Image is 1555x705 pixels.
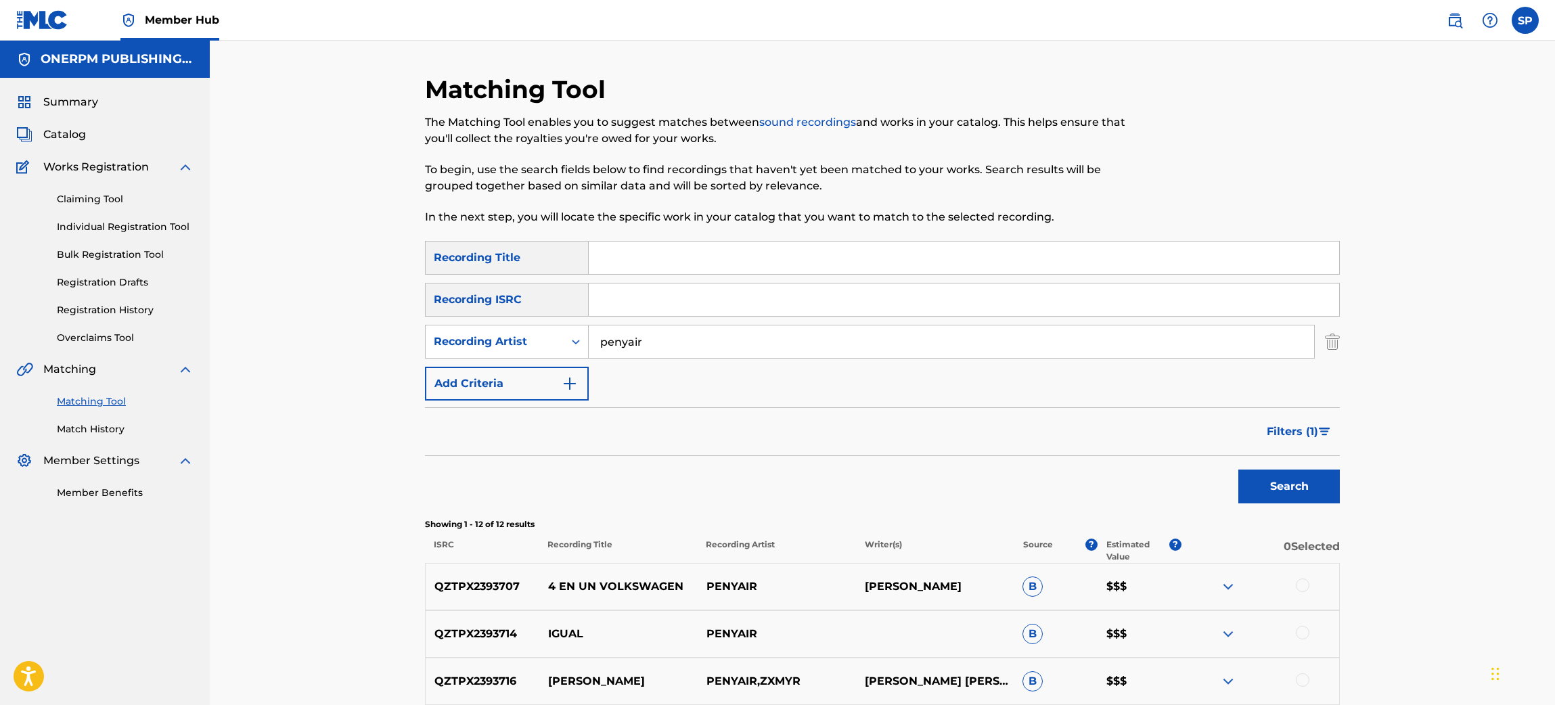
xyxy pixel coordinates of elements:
a: Bulk Registration Tool [57,248,194,262]
span: B [1022,624,1043,644]
img: Summary [16,94,32,110]
p: Recording Title [539,539,697,563]
img: Catalog [16,127,32,143]
p: In the next step, you will locate the specific work in your catalog that you want to match to the... [425,209,1129,225]
a: Overclaims Tool [57,331,194,345]
span: Member Hub [145,12,219,28]
div: Help [1477,7,1504,34]
a: SummarySummary [16,94,98,110]
p: PENYAIR [697,626,855,642]
p: The Matching Tool enables you to suggest matches between and works in your catalog. This helps en... [425,114,1129,147]
img: Top Rightsholder [120,12,137,28]
p: PENYAIR,ZXMYR [697,673,855,689]
a: CatalogCatalog [16,127,86,143]
img: Accounts [16,51,32,68]
a: Registration History [57,303,194,317]
span: Member Settings [43,453,139,469]
p: 0 Selected [1181,539,1340,563]
button: Search [1238,470,1340,503]
p: $$$ [1098,626,1181,642]
a: Registration Drafts [57,275,194,290]
img: MLC Logo [16,10,68,30]
img: expand [177,453,194,469]
h2: Matching Tool [425,74,612,105]
p: Recording Artist [697,539,855,563]
p: ISRC [425,539,539,563]
p: $$$ [1098,673,1181,689]
a: sound recordings [759,116,856,129]
span: B [1022,671,1043,691]
div: Arrastrar [1491,654,1500,694]
p: $$$ [1098,578,1181,595]
p: IGUAL [539,626,698,642]
img: Delete Criterion [1325,325,1340,359]
span: Summary [43,94,98,110]
p: PENYAIR [697,578,855,595]
button: Add Criteria [425,367,589,401]
form: Search Form [425,241,1340,510]
p: QZTPX2393707 [426,578,539,595]
div: Recording Artist [434,334,556,350]
iframe: Chat Widget [1487,640,1555,705]
img: Matching [16,361,33,378]
p: Estimated Value [1106,539,1169,563]
p: [PERSON_NAME] [PERSON_NAME] [PERSON_NAME] [855,673,1014,689]
span: Catalog [43,127,86,143]
p: Writer(s) [855,539,1014,563]
p: Showing 1 - 12 of 12 results [425,518,1340,530]
span: Works Registration [43,159,149,175]
img: help [1482,12,1498,28]
span: Filters ( 1 ) [1267,424,1318,440]
img: Works Registration [16,159,34,175]
p: QZTPX2393716 [426,673,539,689]
span: Matching [43,361,96,378]
a: Claiming Tool [57,192,194,206]
img: filter [1319,428,1330,436]
img: search [1447,12,1463,28]
div: User Menu [1512,7,1539,34]
img: Member Settings [16,453,32,469]
p: [PERSON_NAME] [539,673,698,689]
img: expand [1220,673,1236,689]
span: ? [1085,539,1098,551]
a: Member Benefits [57,486,194,500]
button: Filters (1) [1259,415,1340,449]
h5: ONERPM PUBLISHING INC [41,51,194,67]
a: Match History [57,422,194,436]
a: Individual Registration Tool [57,220,194,234]
p: QZTPX2393714 [426,626,539,642]
img: 9d2ae6d4665cec9f34b9.svg [562,376,578,392]
div: Widget de chat [1487,640,1555,705]
p: To begin, use the search fields below to find recordings that haven't yet been matched to your wo... [425,162,1129,194]
img: expand [1220,578,1236,595]
img: expand [1220,626,1236,642]
img: expand [177,159,194,175]
p: [PERSON_NAME] [855,578,1014,595]
a: Public Search [1441,7,1468,34]
iframe: Resource Center [1517,476,1555,585]
span: B [1022,576,1043,597]
a: Matching Tool [57,394,194,409]
span: ? [1169,539,1181,551]
p: 4 EN UN VOLKSWAGEN [539,578,698,595]
img: expand [177,361,194,378]
p: Source [1023,539,1053,563]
